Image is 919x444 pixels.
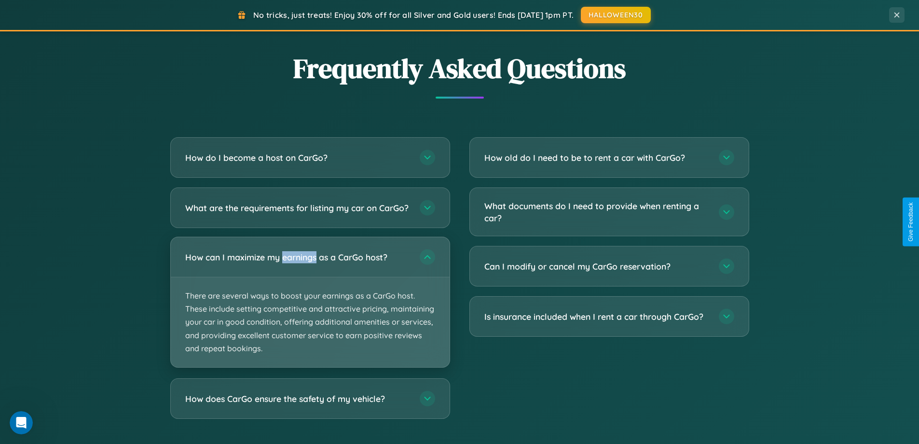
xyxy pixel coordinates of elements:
h3: How old do I need to be to rent a car with CarGo? [484,152,709,164]
h3: How can I maximize my earnings as a CarGo host? [185,251,410,263]
h3: How does CarGo ensure the safety of my vehicle? [185,393,410,405]
h3: How do I become a host on CarGo? [185,152,410,164]
h3: Is insurance included when I rent a car through CarGo? [484,311,709,323]
h3: What documents do I need to provide when renting a car? [484,200,709,224]
h2: Frequently Asked Questions [170,50,749,87]
h3: What are the requirements for listing my car on CarGo? [185,202,410,214]
span: No tricks, just treats! Enjoy 30% off for all Silver and Gold users! Ends [DATE] 1pm PT. [253,10,574,20]
button: HALLOWEEN30 [581,7,651,23]
h3: Can I modify or cancel my CarGo reservation? [484,260,709,272]
div: Give Feedback [907,202,914,242]
iframe: Intercom live chat [10,411,33,434]
p: There are several ways to boost your earnings as a CarGo host. These include setting competitive ... [171,277,450,367]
